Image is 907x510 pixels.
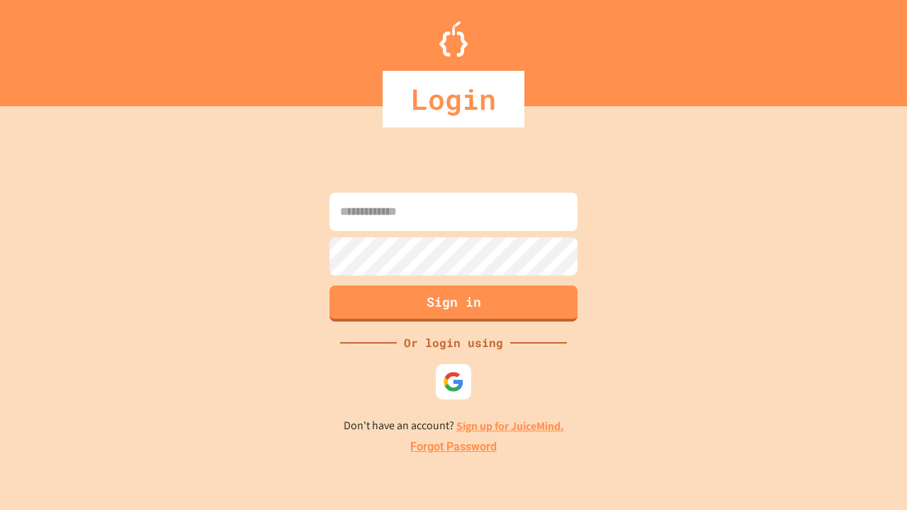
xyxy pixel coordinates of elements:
[443,371,464,392] img: google-icon.svg
[456,419,564,433] a: Sign up for JuiceMind.
[383,71,524,127] div: Login
[397,334,510,351] div: Or login using
[410,438,497,455] a: Forgot Password
[344,417,564,435] p: Don't have an account?
[329,285,578,322] button: Sign in
[439,21,468,57] img: Logo.svg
